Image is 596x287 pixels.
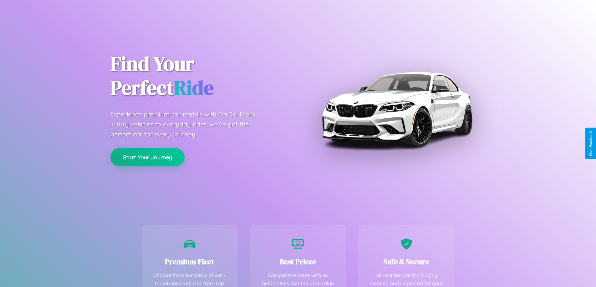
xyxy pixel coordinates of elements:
h1: Find Your Perfect [110,52,289,100]
span: Ride [174,74,214,101]
h3: Safe & Secure [368,256,445,267]
div: Give Feedback [588,131,593,156]
img: Premium BMW car rental vehicle [318,31,475,187]
p: Experience premium car rentals with CarGo. From luxury vehicles to everyday rides, we've got the ... [110,109,267,139]
h3: Premium Fleet [151,256,228,267]
h3: Best Prices [260,256,336,267]
button: Start Your Journey [110,148,185,166]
